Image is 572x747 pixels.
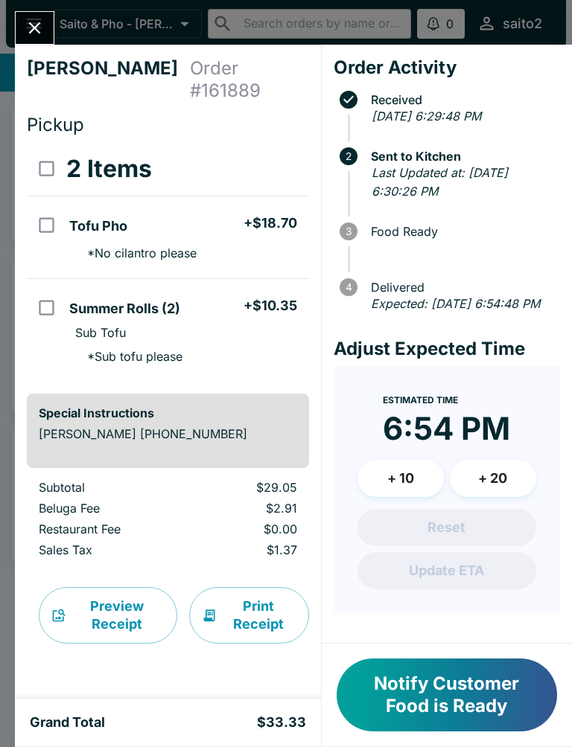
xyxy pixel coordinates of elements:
h5: Summer Rolls (2) [69,300,180,318]
h5: Grand Total [30,714,105,731]
button: Notify Customer Food is Ready [337,658,557,731]
em: Last Updated at: [DATE] 6:30:26 PM [372,165,508,199]
h4: Order # 161889 [190,57,309,102]
button: + 10 [357,460,444,497]
p: $0.00 [197,522,296,536]
text: 3 [346,225,352,237]
table: orders table [27,480,309,563]
span: Food Ready [363,225,560,238]
text: 2 [346,150,352,162]
h5: + $10.35 [244,297,297,315]
p: $2.91 [197,501,296,516]
span: Delivered [363,280,560,294]
button: + 20 [450,460,536,497]
p: Beluga Fee [39,501,173,516]
h5: Tofu Pho [69,217,127,235]
button: Preview Receipt [39,587,177,644]
h5: + $18.70 [244,214,297,232]
button: Close [16,12,54,44]
time: 6:54 PM [383,409,510,448]
span: Received [363,93,560,106]
text: 4 [345,281,352,293]
p: * No cilantro please [75,246,197,260]
h4: Order Activity [334,57,560,79]
h6: Special Instructions [39,405,297,420]
em: Expected: [DATE] 6:54:48 PM [371,296,540,311]
h4: Adjust Expected Time [334,338,560,360]
p: Sub Tofu [75,325,126,340]
em: [DATE] 6:29:48 PM [372,109,481,124]
h4: [PERSON_NAME] [27,57,190,102]
h3: 2 Items [66,154,152,184]
h5: $33.33 [257,714,306,731]
p: $1.37 [197,542,296,557]
span: Sent to Kitchen [363,150,560,163]
p: Restaurant Fee [39,522,173,536]
p: Subtotal [39,480,173,495]
span: Pickup [27,114,84,135]
p: $29.05 [197,480,296,495]
span: Estimated Time [383,394,458,405]
p: * Sub tofu please [75,349,182,364]
button: Print Receipt [189,587,309,644]
p: [PERSON_NAME] [PHONE_NUMBER] [39,426,297,441]
p: Sales Tax [39,542,173,557]
table: orders table [27,142,309,382]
